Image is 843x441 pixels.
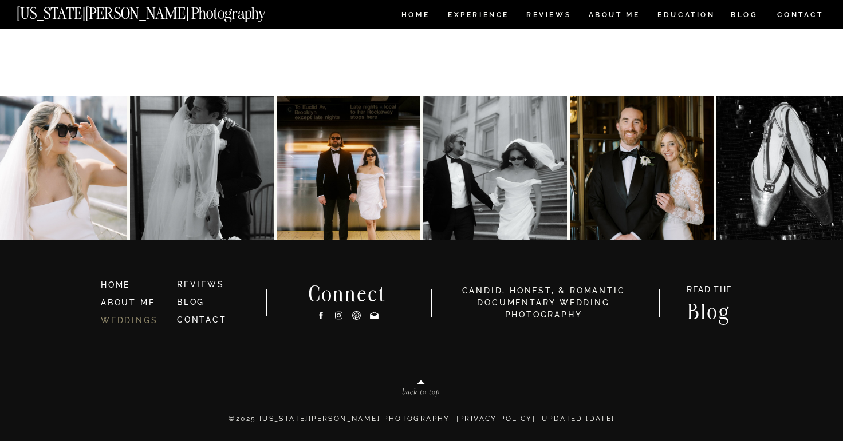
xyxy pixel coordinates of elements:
[731,11,758,21] a: BLOG
[676,301,742,319] a: Blog
[448,11,508,21] a: Experience
[101,298,155,307] a: ABOUT ME
[17,6,304,15] a: [US_STATE][PERSON_NAME] Photography
[277,96,420,240] img: K&J
[777,9,824,21] a: CONTACT
[177,280,224,289] a: REVIEWS
[130,96,274,240] img: Anna & Felipe — embracing the moment, and the magic follows.
[526,11,569,21] a: REVIEWS
[177,315,227,324] a: CONTACT
[101,279,167,292] a: HOME
[399,11,432,21] a: HOME
[423,96,567,240] img: Kat & Jett, NYC style
[294,284,401,302] h2: Connect
[656,11,716,21] a: EDUCATION
[459,415,533,423] a: Privacy Policy
[177,297,204,307] a: BLOG
[447,285,640,321] h3: candid, honest, & romantic Documentary Wedding photography
[101,316,157,325] a: WEDDINGS
[570,96,714,240] img: A&R at The Beekman
[353,387,489,400] a: back to top
[78,414,766,436] p: ©2025 [US_STATE][PERSON_NAME] PHOTOGRAPHY | | Updated [DATE]
[588,11,640,21] a: ABOUT ME
[681,285,738,297] a: READ THE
